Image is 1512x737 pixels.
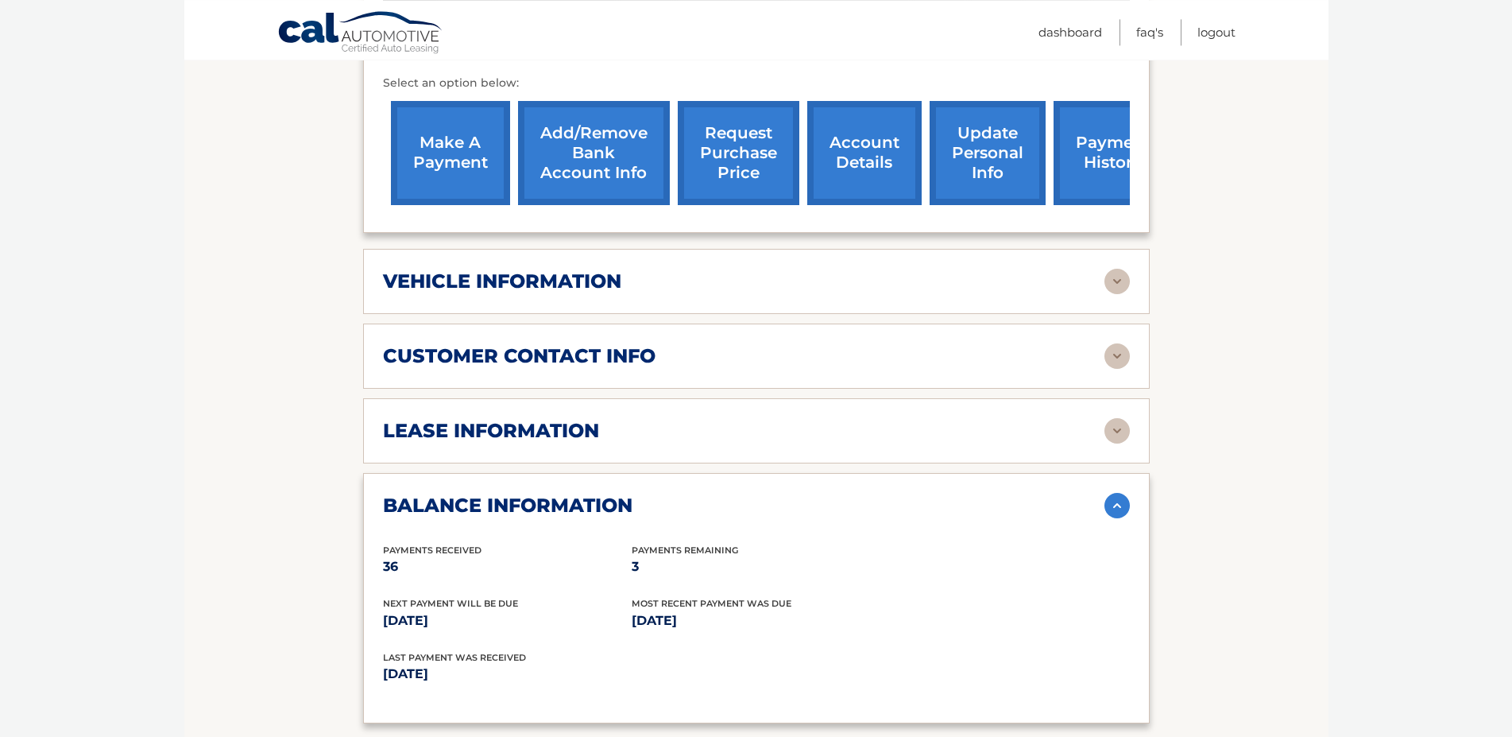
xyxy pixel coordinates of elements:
h2: vehicle information [383,270,621,293]
p: [DATE] [383,610,632,632]
a: account details [807,101,922,205]
a: Cal Automotive [277,10,444,56]
span: Payments Received [383,545,481,556]
a: update personal info [930,101,1046,205]
span: Last Payment was received [383,652,526,663]
span: Most Recent Payment Was Due [632,598,791,609]
h2: lease information [383,419,599,443]
p: [DATE] [632,610,880,632]
a: Add/Remove bank account info [518,101,670,205]
span: Payments Remaining [632,545,738,556]
a: Dashboard [1038,19,1102,45]
p: 36 [383,556,632,578]
img: accordion-rest.svg [1104,343,1130,369]
img: accordion-active.svg [1104,493,1130,518]
a: payment history [1054,101,1173,205]
h2: customer contact info [383,344,655,368]
a: FAQ's [1136,19,1163,45]
img: accordion-rest.svg [1104,418,1130,444]
span: Next Payment will be due [383,598,518,609]
p: 3 [632,556,880,578]
p: [DATE] [383,663,756,685]
p: Select an option below: [383,74,1130,93]
a: make a payment [391,101,510,205]
a: Logout [1197,19,1236,45]
a: request purchase price [678,101,799,205]
h2: balance information [383,494,632,518]
img: accordion-rest.svg [1104,269,1130,294]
